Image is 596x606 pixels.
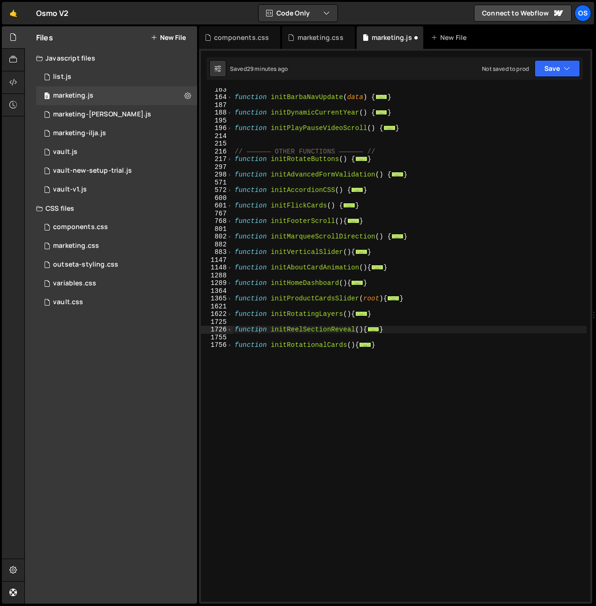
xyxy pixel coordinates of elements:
[201,248,233,256] div: 883
[36,293,197,312] div: 16596/45153.css
[36,218,197,237] div: 16596/45511.css
[355,311,367,316] span: ...
[201,171,233,179] div: 298
[247,65,288,73] div: 29 minutes ago
[53,298,83,307] div: vault.css
[201,202,233,210] div: 601
[201,272,233,280] div: 1288
[25,199,197,218] div: CSS files
[201,117,233,125] div: 195
[201,225,233,233] div: 801
[259,5,337,22] button: Code Only
[201,310,233,318] div: 1622
[36,8,69,19] div: Osmo V2
[44,93,50,100] span: 0
[201,303,233,311] div: 1621
[482,65,529,73] div: Not saved to prod
[36,143,197,161] div: 16596/45133.js
[201,279,233,287] div: 1289
[201,318,233,326] div: 1725
[201,233,233,241] div: 802
[387,296,399,301] span: ...
[53,148,77,156] div: vault.js
[36,237,197,255] div: 16596/45446.css
[201,140,233,148] div: 215
[201,101,233,109] div: 187
[201,326,233,334] div: 1726
[201,194,233,202] div: 600
[201,148,233,156] div: 216
[351,187,363,192] span: ...
[343,203,355,208] span: ...
[201,109,233,117] div: 188
[371,265,383,270] span: ...
[53,129,106,138] div: marketing-ilja.js
[201,295,233,303] div: 1365
[351,280,363,285] span: ...
[151,34,186,41] button: New File
[36,105,197,124] div: 16596/45424.js
[201,86,233,94] div: 163
[201,256,233,264] div: 1147
[347,218,359,223] span: ...
[201,241,233,249] div: 882
[53,242,99,250] div: marketing.css
[36,274,197,293] div: 16596/45154.css
[214,33,269,42] div: components.css
[474,5,572,22] a: Connect to Webflow
[574,5,591,22] a: Os
[36,161,197,180] div: 16596/45152.js
[201,264,233,272] div: 1148
[53,185,87,194] div: vault-v1.js
[53,110,151,119] div: marketing-[PERSON_NAME].js
[375,110,388,115] span: ...
[355,249,367,254] span: ...
[36,124,197,143] div: 16596/45423.js
[201,334,233,342] div: 1755
[36,68,197,86] div: 16596/45151.js
[53,92,93,100] div: marketing.js
[201,287,233,295] div: 1364
[53,167,132,175] div: vault-new-setup-trial.js
[36,32,53,43] h2: Files
[201,179,233,187] div: 571
[391,234,404,239] span: ...
[201,163,233,171] div: 297
[383,125,396,130] span: ...
[2,2,25,24] a: 🤙
[391,172,404,177] span: ...
[53,223,108,231] div: components.css
[355,156,367,161] span: ...
[201,124,233,132] div: 196
[535,60,580,77] button: Save
[25,49,197,68] div: Javascript files
[36,180,197,199] div: 16596/45132.js
[359,342,371,347] span: ...
[53,261,118,269] div: outseta-styling.css
[372,33,412,42] div: marketing.js
[201,210,233,218] div: 767
[36,255,197,274] div: 16596/45156.css
[298,33,344,42] div: marketing.css
[201,217,233,225] div: 768
[367,327,380,332] span: ...
[201,155,233,163] div: 217
[53,73,71,81] div: list.js
[230,65,288,73] div: Saved
[201,341,233,349] div: 1756
[53,279,96,288] div: variables.css
[201,93,233,101] div: 164
[201,132,233,140] div: 214
[431,33,470,42] div: New File
[36,86,197,105] div: 16596/45422.js
[375,94,388,100] span: ...
[201,186,233,194] div: 572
